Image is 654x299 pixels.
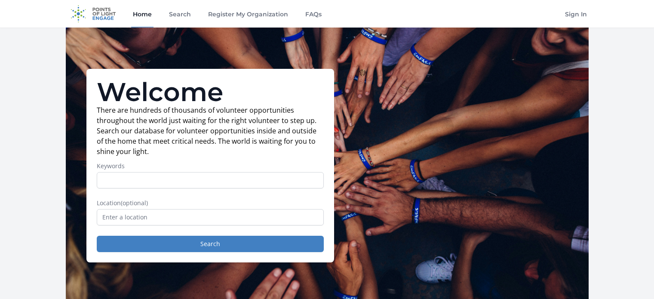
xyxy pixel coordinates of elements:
[97,79,324,105] h1: Welcome
[97,162,324,170] label: Keywords
[97,209,324,225] input: Enter a location
[97,236,324,252] button: Search
[121,199,148,207] span: (optional)
[97,105,324,157] p: There are hundreds of thousands of volunteer opportunities throughout the world just waiting for ...
[97,199,324,207] label: Location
